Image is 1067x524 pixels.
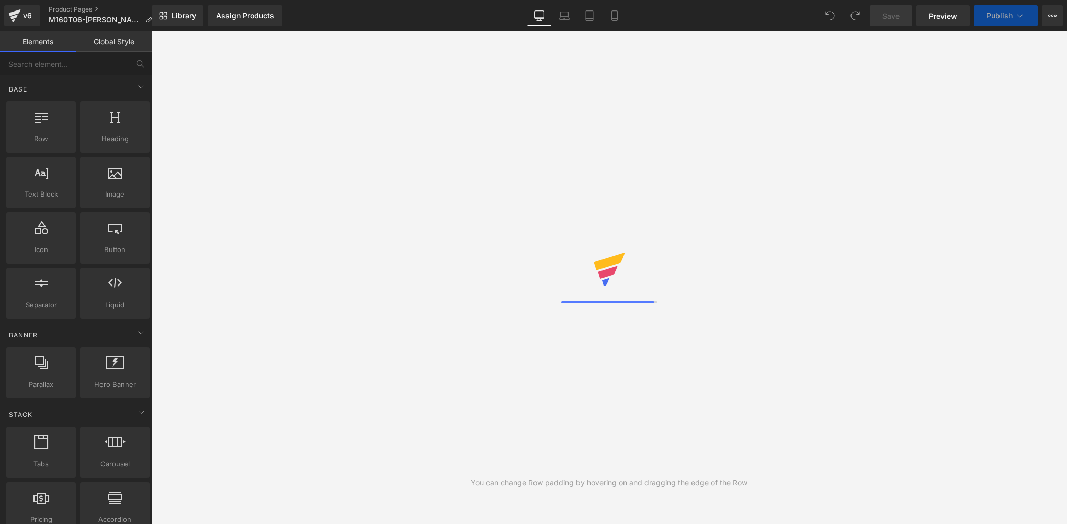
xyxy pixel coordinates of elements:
span: Library [172,11,196,20]
div: v6 [21,9,34,22]
span: Banner [8,330,39,340]
span: Preview [929,10,957,21]
span: Stack [8,409,33,419]
a: Product Pages [49,5,161,14]
span: Hero Banner [83,379,146,390]
span: Parallax [9,379,73,390]
a: v6 [4,5,40,26]
button: Redo [845,5,866,26]
span: Base [8,84,28,94]
button: More [1042,5,1063,26]
a: Laptop [552,5,577,26]
a: Desktop [527,5,552,26]
button: Undo [820,5,841,26]
span: Icon [9,244,73,255]
a: Tablet [577,5,602,26]
span: M160T06-[PERSON_NAME] [49,16,141,24]
button: Publish [974,5,1038,26]
span: Text Block [9,189,73,200]
span: Heading [83,133,146,144]
a: New Library [152,5,203,26]
span: Liquid [83,300,146,311]
a: Preview [916,5,970,26]
div: You can change Row padding by hovering on and dragging the edge of the Row [471,477,747,488]
a: Mobile [602,5,627,26]
div: Assign Products [216,12,274,20]
a: Global Style [76,31,152,52]
span: Separator [9,300,73,311]
span: Carousel [83,459,146,470]
span: Button [83,244,146,255]
span: Row [9,133,73,144]
span: Publish [986,12,1013,20]
span: Image [83,189,146,200]
span: Save [882,10,900,21]
span: Tabs [9,459,73,470]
